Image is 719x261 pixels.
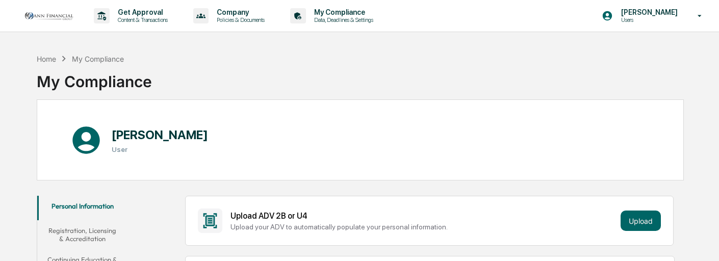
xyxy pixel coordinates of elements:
[37,196,127,220] button: Personal Information
[112,127,208,142] h1: [PERSON_NAME]
[24,11,73,21] img: logo
[37,55,56,63] div: Home
[110,8,173,16] p: Get Approval
[209,8,270,16] p: Company
[613,8,683,16] p: [PERSON_NAME]
[37,220,127,249] button: Registration, Licensing & Accreditation
[72,55,124,63] div: My Compliance
[110,16,173,23] p: Content & Transactions
[230,223,617,231] div: Upload your ADV to automatically populate your personal information.
[37,64,152,91] div: My Compliance
[230,211,617,221] div: Upload ADV 2B or U4
[306,8,378,16] p: My Compliance
[613,16,683,23] p: Users
[209,16,270,23] p: Policies & Documents
[621,211,661,231] button: Upload
[306,16,378,23] p: Data, Deadlines & Settings
[112,145,208,153] h3: User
